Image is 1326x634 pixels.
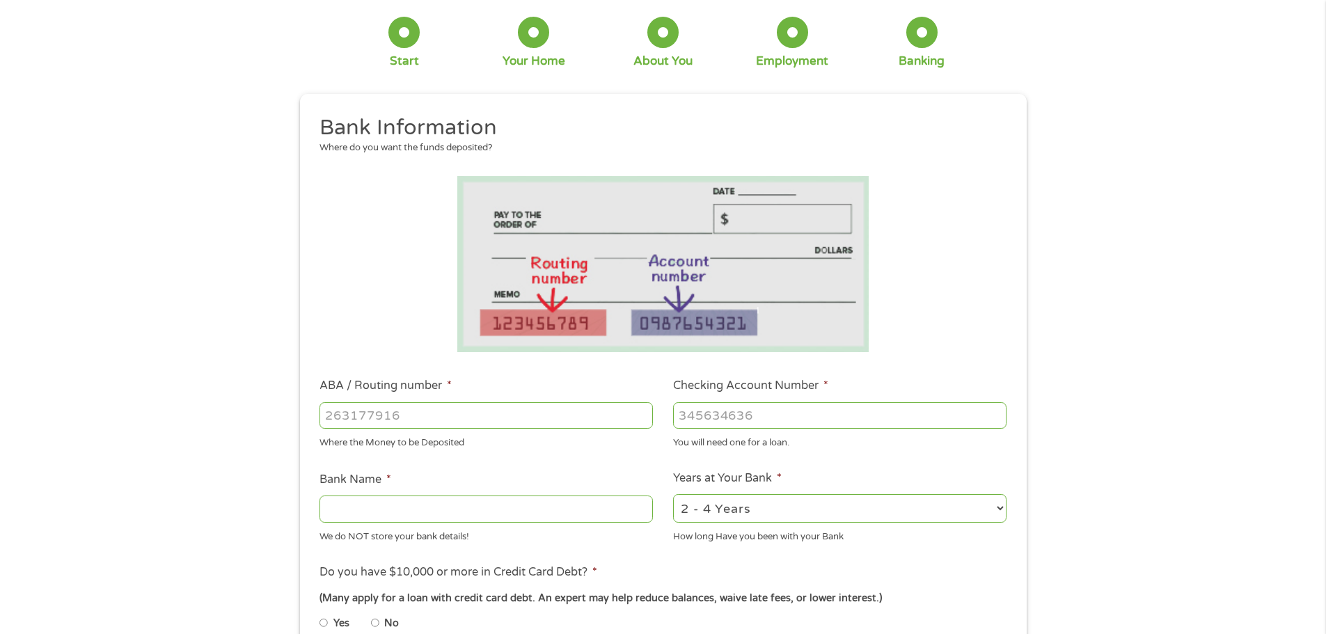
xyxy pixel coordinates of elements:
input: 345634636 [673,402,1007,429]
label: Bank Name [319,473,391,487]
div: About You [633,54,693,69]
div: Where do you want the funds deposited? [319,141,996,155]
div: We do NOT store your bank details! [319,525,653,544]
label: Yes [333,616,349,631]
div: Employment [756,54,828,69]
img: Routing number location [457,176,869,352]
div: Start [390,54,419,69]
div: You will need one for a loan. [673,431,1007,450]
div: (Many apply for a loan with credit card debt. An expert may help reduce balances, waive late fees... [319,591,1006,606]
label: Do you have $10,000 or more in Credit Card Debt? [319,565,597,580]
div: Banking [899,54,945,69]
div: Your Home [503,54,565,69]
h2: Bank Information [319,114,996,142]
input: 263177916 [319,402,653,429]
div: How long Have you been with your Bank [673,525,1007,544]
label: Years at Your Bank [673,471,782,486]
label: No [384,616,399,631]
label: Checking Account Number [673,379,828,393]
label: ABA / Routing number [319,379,452,393]
div: Where the Money to be Deposited [319,431,653,450]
